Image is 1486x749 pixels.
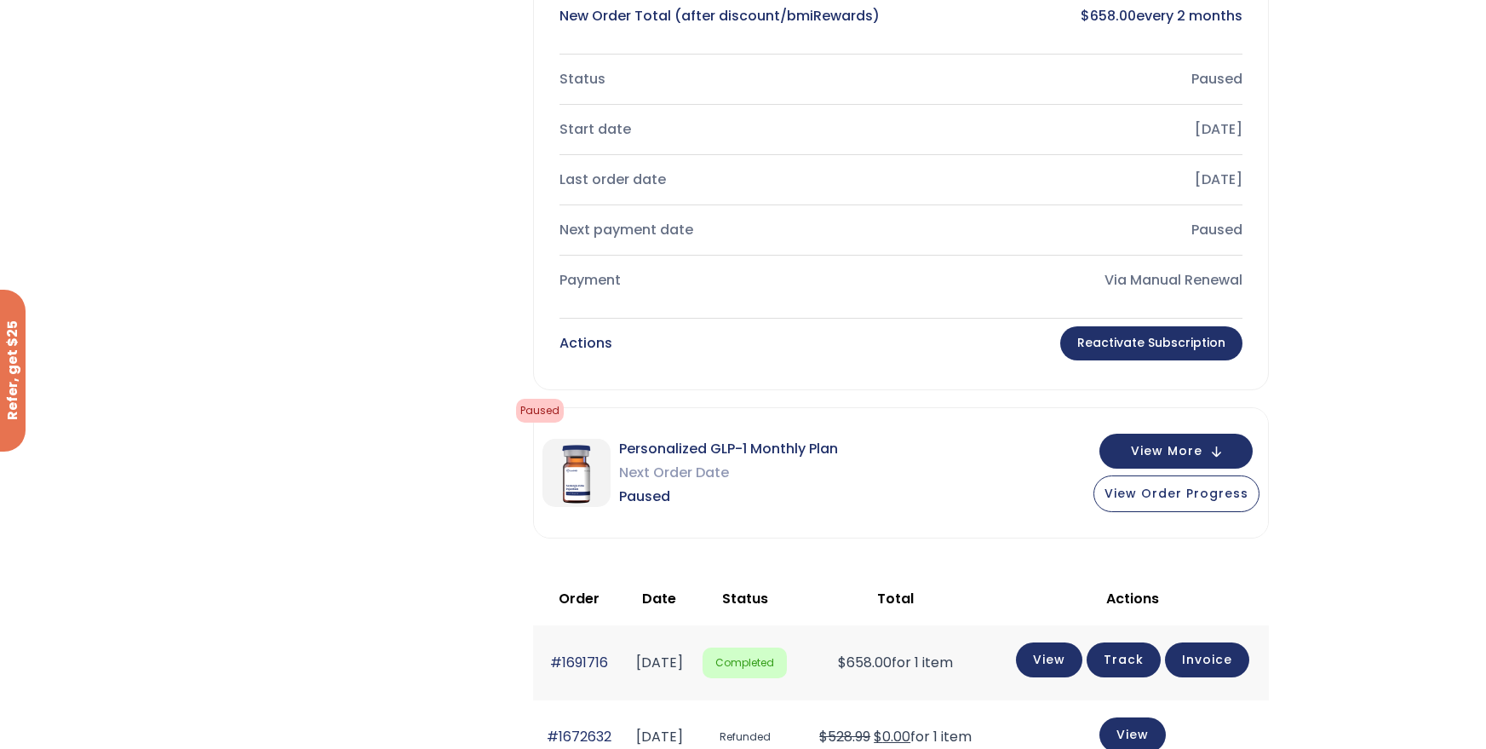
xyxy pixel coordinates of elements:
div: Paused [915,218,1242,242]
span: View Order Progress [1104,485,1248,502]
span: Personalized GLP-1 Monthly Plan [619,437,838,461]
a: Reactivate Subscription [1060,326,1242,360]
div: Next payment date [559,218,887,242]
span: Date [642,589,676,608]
span: Status [722,589,768,608]
div: [DATE] [915,118,1242,141]
div: Status [559,67,887,91]
span: Next Order Date [619,461,838,485]
span: Completed [703,648,787,679]
time: [DATE] [636,653,683,672]
span: $ [874,727,882,746]
button: View More [1099,434,1253,469]
bdi: 658.00 [1081,6,1136,26]
span: Paused [516,399,564,423]
a: View [1016,642,1082,677]
span: $ [838,653,846,672]
span: Order [559,589,600,608]
div: Last order date [559,168,887,192]
td: for 1 item [795,625,995,700]
span: Paused [619,485,838,509]
span: $ [1081,6,1090,26]
del: $528.99 [819,727,870,746]
div: Start date [559,118,887,141]
time: [DATE] [636,727,683,746]
a: Invoice [1165,642,1249,677]
span: Total [877,589,914,608]
a: #1691716 [550,653,608,672]
span: 0.00 [874,727,910,746]
a: Track [1087,642,1161,677]
div: Actions [559,331,612,355]
span: 658.00 [838,653,892,672]
div: New Order Total (after discount/bmiRewards) [559,4,887,28]
span: Actions [1106,589,1159,608]
div: Payment [559,268,887,292]
button: View Order Progress [1093,475,1259,512]
a: #1672632 [547,727,611,746]
div: Via Manual Renewal [915,268,1242,292]
div: every 2 months [915,4,1242,28]
span: View More [1131,446,1202,457]
div: Paused [915,67,1242,91]
img: Personalized GLP-1 Monthly Plan [542,439,611,507]
div: [DATE] [915,168,1242,192]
